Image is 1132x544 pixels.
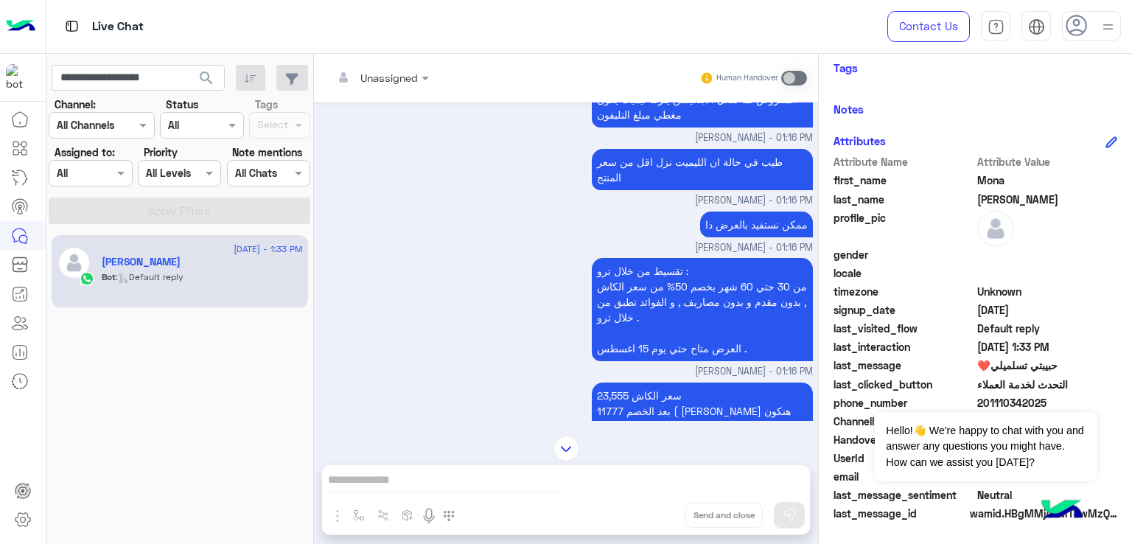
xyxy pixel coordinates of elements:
[834,432,974,447] span: HandoverOn
[977,321,1118,336] span: Default reply
[1099,18,1117,36] img: profile
[977,302,1118,318] span: 2024-10-24T11:36:38.948Z
[63,17,81,35] img: tab
[553,436,579,461] img: scroll
[834,450,974,466] span: UserId
[834,321,974,336] span: last_visited_flow
[988,18,1005,35] img: tab
[834,192,974,207] span: last_name
[166,97,198,112] label: Status
[977,487,1118,503] span: 0
[977,284,1118,299] span: Unknown
[716,72,778,84] small: Human Handover
[977,377,1118,392] span: التحدث لخدمة العملاء
[977,247,1118,262] span: null
[977,192,1118,207] span: Osman
[6,11,35,42] img: Logo
[592,383,813,486] p: 14/8/2025, 1:17 PM
[92,17,144,37] p: Live Chat
[834,302,974,318] span: signup_date
[977,154,1118,170] span: Attribute Value
[834,154,974,170] span: Attribute Name
[834,506,967,521] span: last_message_id
[834,102,864,116] h6: Notes
[55,144,115,160] label: Assigned to:
[592,86,813,128] p: 14/8/2025, 1:16 PM
[970,506,1117,521] span: wamid.HBgMMjAxMTEwMzQyMDI1FQIAEhgUM0FDMjgzNzQ5RjlCN0U1RENFQjYA
[80,271,94,286] img: WhatsApp
[834,284,974,299] span: timezone
[700,212,813,237] p: 14/8/2025, 1:16 PM
[834,247,974,262] span: gender
[234,243,302,256] span: [DATE] - 1:33 PM
[834,377,974,392] span: last_clicked_button
[834,395,974,411] span: phone_number
[1028,18,1045,35] img: tab
[887,11,970,42] a: Contact Us
[55,97,96,112] label: Channel:
[695,365,813,379] span: [PERSON_NAME] - 01:16 PM
[102,271,116,282] span: Bot
[592,258,813,361] p: 14/8/2025, 1:16 PM
[977,210,1014,247] img: defaultAdmin.png
[977,358,1118,373] span: حبيبتي تسلميلي❤️
[189,65,225,97] button: search
[977,339,1118,355] span: 2025-08-14T10:33:18.998Z
[695,131,813,145] span: [PERSON_NAME] - 01:16 PM
[685,503,763,528] button: Send and close
[977,172,1118,188] span: Mona
[834,210,974,244] span: profile_pic
[144,144,178,160] label: Priority
[1036,485,1088,537] img: hulul-logo.png
[834,469,974,484] span: email
[834,265,974,281] span: locale
[834,134,886,147] h6: Attributes
[834,339,974,355] span: last_interaction
[981,11,1010,42] a: tab
[977,265,1118,281] span: null
[875,412,1097,481] span: Hello!👋 We're happy to chat with you and answer any questions you might have. How can we assist y...
[695,194,813,208] span: [PERSON_NAME] - 01:16 PM
[232,144,302,160] label: Note mentions
[6,64,32,91] img: 1403182699927242
[57,246,91,279] img: defaultAdmin.png
[834,172,974,188] span: first_name
[834,61,1117,74] h6: Tags
[834,358,974,373] span: last_message
[198,69,215,87] span: search
[592,149,813,190] p: 14/8/2025, 1:16 PM
[695,241,813,255] span: [PERSON_NAME] - 01:16 PM
[834,487,974,503] span: last_message_sentiment
[116,271,184,282] span: : Default reply
[49,198,310,224] button: Apply Filters
[102,256,181,268] h5: Mona Osman
[834,414,974,429] span: ChannelId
